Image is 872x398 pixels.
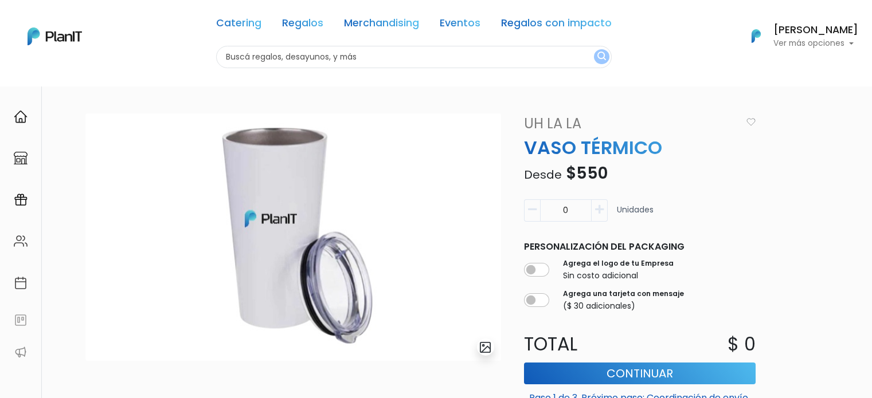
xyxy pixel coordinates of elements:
img: search_button-432b6d5273f82d61273b3651a40e1bd1b912527efae98b1b7a1b2c0702e16a8d.svg [597,52,606,62]
img: heart_icon [746,118,756,126]
a: Catering [216,18,261,32]
a: Eventos [440,18,480,32]
label: Agrega el logo de tu Empresa [563,258,674,269]
img: marketplace-4ceaa7011d94191e9ded77b95e3339b90024bf715f7c57f8cf31f2d8c509eaba.svg [14,151,28,165]
button: PlanIt Logo [PERSON_NAME] Ver más opciones [737,21,858,51]
img: home-e721727adea9d79c4d83392d1f703f7f8bce08238fde08b1acbfd93340b81755.svg [14,110,28,124]
span: $550 [566,162,608,184]
img: gallery-light [479,341,492,354]
p: $ 0 [728,330,756,358]
a: Regalos [282,18,323,32]
img: PlanIt Logo [744,23,769,49]
span: Desde [524,167,562,183]
img: PlanIt Logo [28,27,82,45]
p: ($ 30 adicionales) [563,300,684,312]
img: feedback-78b5a0c8f98aac82b08bfc38622c3050aee476f2c9584af64705fc4e61158814.svg [14,313,28,327]
img: people-662611757002400ad9ed0e3c099ab2801c6687ba6c219adb57efc949bc21e19d.svg [14,234,28,248]
button: Continuar [524,362,756,384]
a: Merchandising [344,18,419,32]
a: Uh La La [517,113,742,134]
p: VASO TÉRMICO [517,134,762,161]
img: partners-52edf745621dab592f3b2c58e3bca9d71375a7ef29c3b500c9f145b62cc070d4.svg [14,345,28,359]
input: Buscá regalos, desayunos, y más [216,46,612,68]
h6: [PERSON_NAME] [773,25,858,36]
label: Agrega una tarjeta con mensaje [563,289,684,299]
a: Regalos con impacto [501,18,612,32]
p: Unidades [617,204,654,226]
p: Total [517,330,640,358]
img: campaigns-02234683943229c281be62815700db0a1741e53638e28bf9629b52c665b00959.svg [14,193,28,207]
img: calendar-87d922413cdce8b2cf7b7f5f62616a5cf9e4887200fb71536465627b3292af00.svg [14,276,28,290]
p: Ver más opciones [773,40,858,48]
p: Sin costo adicional [563,270,674,282]
img: 924D10E0-301C-4A46-9193-67266101DCB0.jpeg [85,113,501,361]
p: Personalización del packaging [524,240,756,254]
